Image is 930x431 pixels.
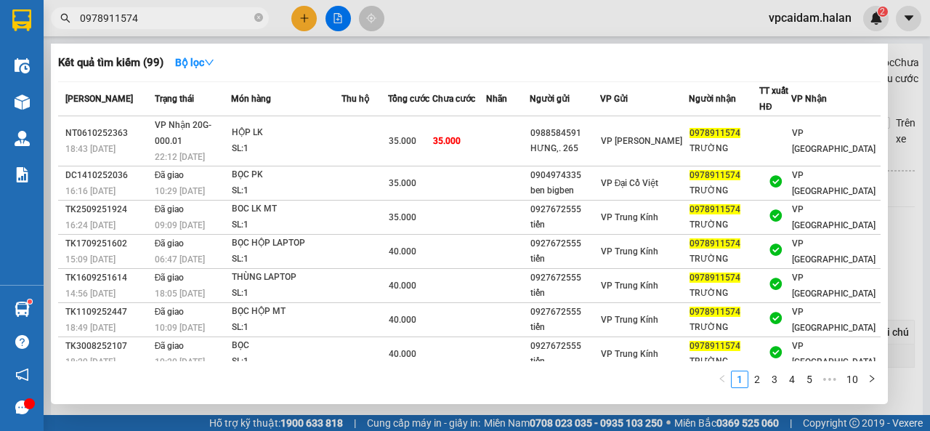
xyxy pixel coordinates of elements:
div: tiến [530,320,599,335]
span: Đã giao [155,238,185,249]
li: Next Page [863,371,881,388]
li: 3 [766,371,783,388]
span: Chưa cước [432,94,475,104]
div: BỌC PK [232,167,341,183]
div: TK3008252107 [65,339,150,354]
li: 10 [841,371,863,388]
span: TT xuất HĐ [759,86,788,112]
span: 0978911574 [690,341,740,351]
div: 0927672555 [530,202,599,217]
div: DC1410252036 [65,168,150,183]
img: warehouse-icon [15,131,30,146]
span: 0978911574 [690,238,740,249]
span: close-circle [254,12,263,25]
div: tiến [530,251,599,267]
span: VP [GEOGRAPHIC_DATA] [792,273,876,299]
span: VP [GEOGRAPHIC_DATA] [792,341,876,367]
div: TK1709251602 [65,236,150,251]
span: 16:24 [DATE] [65,220,116,230]
span: search [60,13,70,23]
div: THÙNG LAPTOP [232,270,341,286]
span: Đã giao [155,170,185,180]
span: 35.000 [433,136,461,146]
li: Previous Page [713,371,731,388]
span: 10:29 [DATE] [155,186,205,196]
div: tiến [530,354,599,369]
div: SL: 1 [232,141,341,157]
span: 40.000 [389,281,416,291]
span: 40.000 [389,246,416,257]
div: HỘP LK [232,125,341,141]
div: BỌC HỘP MT [232,304,341,320]
button: left [713,371,731,388]
input: Tìm tên, số ĐT hoặc mã đơn [80,10,251,26]
div: BỌC HỘP LAPTOP [232,235,341,251]
div: 0927672555 [530,305,599,320]
span: 0978911574 [690,170,740,180]
span: 09:09 [DATE] [155,220,205,230]
div: 0927672555 [530,339,599,354]
span: 16:16 [DATE] [65,186,116,196]
span: VP Trung Kính [601,212,658,222]
span: VP Trung Kính [601,349,658,359]
span: message [15,400,29,414]
a: 1 [732,371,748,387]
img: warehouse-icon [15,94,30,110]
span: 35.000 [389,212,416,222]
span: Đã giao [155,204,185,214]
span: VP [PERSON_NAME] [601,136,682,146]
li: Next 5 Pages [818,371,841,388]
span: close-circle [254,13,263,22]
span: Thu hộ [341,94,369,104]
img: solution-icon [15,167,30,182]
img: warehouse-icon [15,58,30,73]
div: SL: 1 [232,354,341,370]
button: right [863,371,881,388]
img: warehouse-icon [15,302,30,317]
div: SL: 1 [232,286,341,302]
li: 4 [783,371,801,388]
div: 0927672555 [530,236,599,251]
div: 0988584591 [530,126,599,141]
span: 10:20 [DATE] [155,357,205,367]
span: 40.000 [389,349,416,359]
span: question-circle [15,335,29,349]
div: TK2509251924 [65,202,150,217]
div: TRƯỜNG [690,217,759,233]
span: VP [GEOGRAPHIC_DATA] [792,307,876,333]
a: 10 [842,371,862,387]
a: 3 [767,371,783,387]
div: HƯNG,. 265 [530,141,599,156]
div: NT0610252363 [65,126,150,141]
button: Bộ lọcdown [163,51,226,74]
div: TK1609251614 [65,270,150,286]
span: VP [GEOGRAPHIC_DATA] [792,204,876,230]
span: Tổng cước [388,94,429,104]
span: Đã giao [155,307,185,317]
strong: Bộ lọc [175,57,214,68]
span: VP Trung Kính [601,315,658,325]
span: down [204,57,214,68]
span: 06:47 [DATE] [155,254,205,265]
li: 5 [801,371,818,388]
div: SL: 1 [232,217,341,233]
span: 35.000 [389,178,416,188]
span: 0978911574 [690,307,740,317]
span: Đã giao [155,341,185,351]
div: TRƯỜNG [690,251,759,267]
a: 5 [801,371,817,387]
div: TRƯỜNG [690,354,759,369]
div: SL: 1 [232,320,341,336]
span: VP [GEOGRAPHIC_DATA] [792,128,876,154]
span: right [868,374,876,383]
a: 4 [784,371,800,387]
span: 0978911574 [690,204,740,214]
span: Đã giao [155,273,185,283]
div: TRƯỜNG [690,183,759,198]
div: BỌC [232,338,341,354]
span: 0978911574 [690,128,740,138]
span: ••• [818,371,841,388]
span: Trạng thái [155,94,194,104]
img: logo-vxr [12,9,31,31]
sup: 1 [28,299,32,304]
